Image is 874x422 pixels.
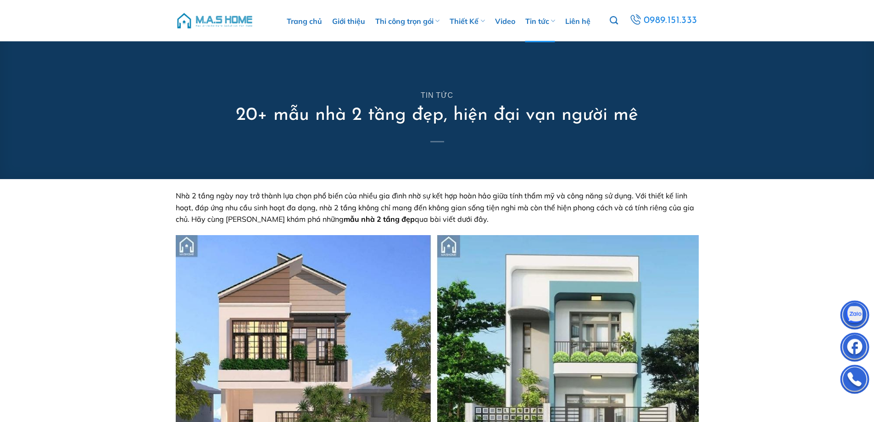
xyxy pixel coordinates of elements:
[236,103,638,127] h1: 20+ mẫu nhà 2 tầng đẹp, hiện đại vạn người mê
[421,91,453,99] a: Tin tức
[344,214,415,224] strong: mẫu nhà 2 tầng đẹp
[176,7,254,34] img: M.A.S HOME – Tổng Thầu Thiết Kế Và Xây Nhà Trọn Gói
[841,303,868,330] img: Zalo
[841,367,868,394] img: Phone
[628,12,698,29] a: 0989.151.333
[644,13,697,28] span: 0989.151.333
[176,191,694,224] span: Nhà 2 tầng ngày nay trở thành lựa chọn phổ biến của nhiều gia đình nhờ sự kết hợp hoàn hảo giữa t...
[841,335,868,362] img: Facebook
[610,11,618,30] a: Tìm kiếm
